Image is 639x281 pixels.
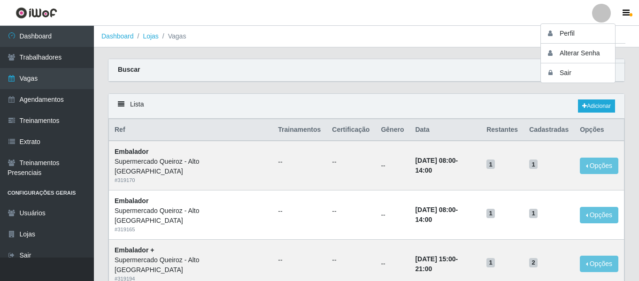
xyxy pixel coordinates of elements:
div: Lista [108,94,624,119]
strong: Embalador + [115,246,154,254]
th: Trainamentos [272,119,326,141]
th: Ref [109,119,273,141]
th: Restantes [481,119,524,141]
div: Supermercado Queiroz - Alto [GEOGRAPHIC_DATA] [115,255,267,275]
ul: -- [332,206,370,216]
th: Cadastradas [524,119,574,141]
button: Perfil [541,24,625,44]
td: -- [375,141,409,190]
time: 21:00 [415,265,432,273]
strong: - [415,206,458,223]
th: Gênero [375,119,409,141]
time: 14:00 [415,167,432,174]
div: Supermercado Queiroz - Alto [GEOGRAPHIC_DATA] [115,157,267,176]
span: 2 [529,258,538,267]
button: Opções [580,207,618,223]
strong: - [415,255,458,273]
a: Dashboard [101,32,134,40]
li: Vagas [159,31,186,41]
button: Alterar Senha [541,44,625,63]
span: 1 [529,159,538,169]
strong: - [415,157,458,174]
td: -- [375,190,409,240]
span: 1 [486,258,495,267]
span: 1 [486,159,495,169]
th: Certificação [326,119,375,141]
nav: breadcrumb [94,26,639,47]
div: Supermercado Queiroz - Alto [GEOGRAPHIC_DATA] [115,206,267,226]
time: [DATE] 08:00 [415,157,455,164]
div: # 319165 [115,226,267,234]
button: Sair [541,63,625,83]
button: Opções [580,256,618,272]
a: Adicionar [578,99,615,113]
div: # 319170 [115,176,267,184]
th: Data [409,119,481,141]
ul: -- [278,255,321,265]
time: 14:00 [415,216,432,223]
th: Opções [574,119,624,141]
strong: Embalador [115,148,148,155]
ul: -- [332,157,370,167]
img: CoreUI Logo [15,7,57,19]
ul: -- [278,157,321,167]
span: 1 [529,209,538,218]
strong: Embalador [115,197,148,205]
button: Opções [580,158,618,174]
ul: -- [332,255,370,265]
strong: Buscar [118,66,140,73]
time: [DATE] 08:00 [415,206,455,213]
time: [DATE] 15:00 [415,255,455,263]
ul: -- [278,206,321,216]
span: 1 [486,209,495,218]
a: Lojas [143,32,158,40]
